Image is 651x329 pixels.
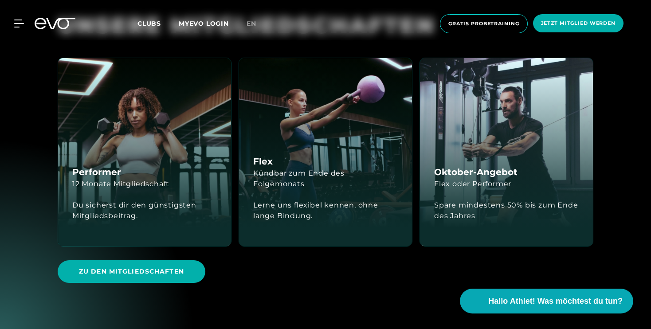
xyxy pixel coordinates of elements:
[58,254,209,290] a: Zu den Mitgliedschaften
[137,19,179,27] a: Clubs
[434,165,518,179] h4: Oktober-Angebot
[541,20,616,27] span: Jetzt Mitglied werden
[247,20,256,27] span: en
[448,20,519,27] span: Gratis Probetraining
[72,165,121,179] h4: Performer
[72,179,169,189] div: 12 Monate Mitgliedschaft
[247,19,267,29] a: en
[530,14,626,33] a: Jetzt Mitglied werden
[253,168,398,189] div: Kündbar zum Ende des Folgemonats
[434,200,579,221] div: Spare mindestens 50% bis zum Ende des Jahres
[253,200,398,221] div: Lerne uns flexibel kennen, ohne lange Bindung.
[434,179,511,189] div: Flex oder Performer
[79,267,184,276] span: Zu den Mitgliedschaften
[437,14,530,33] a: Gratis Probetraining
[488,295,623,307] span: Hallo Athlet! Was möchtest du tun?
[72,200,217,221] div: Du sicherst dir den günstigsten Mitgliedsbeitrag.
[460,289,633,313] button: Hallo Athlet! Was möchtest du tun?
[253,155,273,168] h4: Flex
[137,20,161,27] span: Clubs
[179,20,229,27] a: MYEVO LOGIN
